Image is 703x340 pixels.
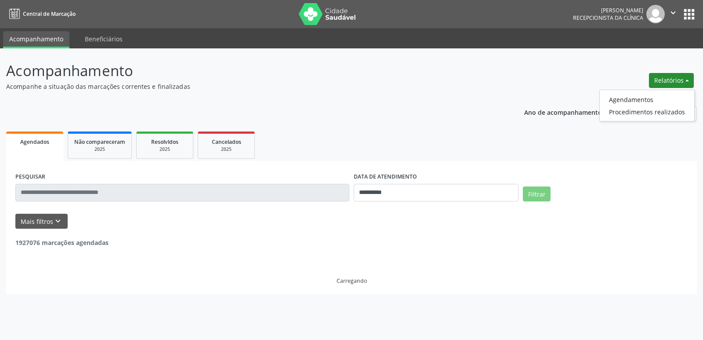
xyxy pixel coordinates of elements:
[15,238,109,247] strong: 1927076 marcações agendadas
[6,82,489,91] p: Acompanhe a situação das marcações correntes e finalizadas
[524,106,602,117] p: Ano de acompanhamento
[337,277,367,285] div: Carregando
[143,146,187,153] div: 2025
[15,214,68,229] button: Mais filtroskeyboard_arrow_down
[646,5,665,23] img: img
[665,5,681,23] button: 
[74,146,125,153] div: 2025
[53,216,63,226] i: keyboard_arrow_down
[600,93,694,106] a: Agendamentos
[151,138,178,146] span: Resolvidos
[15,170,45,184] label: PESQUISAR
[6,60,489,82] p: Acompanhamento
[599,90,695,121] ul: Relatórios
[20,138,49,146] span: Agendados
[3,31,69,48] a: Acompanhamento
[212,138,241,146] span: Cancelados
[74,138,125,146] span: Não compareceram
[79,31,129,47] a: Beneficiários
[204,146,248,153] div: 2025
[600,106,694,118] a: Procedimentos realizados
[649,73,694,88] button: Relatórios
[6,7,76,21] a: Central de Marcação
[573,14,643,22] span: Recepcionista da clínica
[573,7,643,14] div: [PERSON_NAME]
[354,170,417,184] label: DATA DE ATENDIMENTO
[681,7,697,22] button: apps
[23,10,76,18] span: Central de Marcação
[523,186,551,201] button: Filtrar
[668,8,678,18] i: 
